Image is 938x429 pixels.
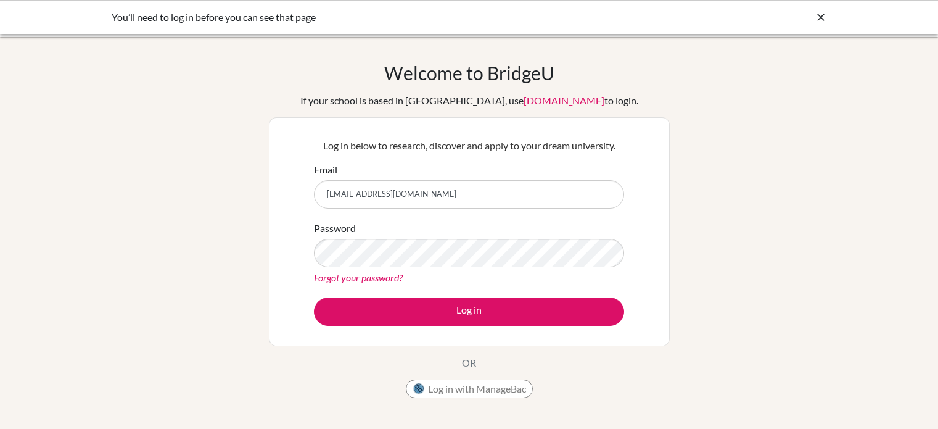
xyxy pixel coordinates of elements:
[462,356,476,370] p: OR
[314,162,337,177] label: Email
[384,62,554,84] h1: Welcome to BridgeU
[300,93,638,108] div: If your school is based in [GEOGRAPHIC_DATA], use to login.
[314,298,624,326] button: Log in
[112,10,642,25] div: You’ll need to log in before you can see that page
[314,272,403,283] a: Forgot your password?
[406,380,533,398] button: Log in with ManageBac
[314,221,356,236] label: Password
[314,138,624,153] p: Log in below to research, discover and apply to your dream university.
[524,94,604,106] a: [DOMAIN_NAME]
